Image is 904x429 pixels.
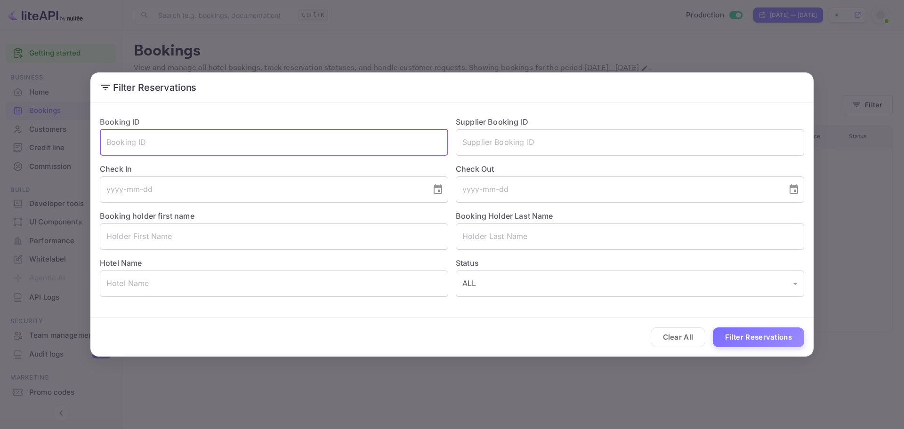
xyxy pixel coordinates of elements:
label: Check In [100,163,448,175]
input: yyyy-mm-dd [456,176,781,203]
button: Choose date [428,180,447,199]
button: Clear All [651,327,706,348]
div: ALL [456,270,804,297]
label: Check Out [456,163,804,175]
label: Booking holder first name [100,211,194,221]
input: Supplier Booking ID [456,129,804,156]
label: Status [456,257,804,269]
label: Booking ID [100,117,140,127]
button: Choose date [784,180,803,199]
input: Holder First Name [100,223,448,250]
input: Hotel Name [100,270,448,297]
input: Holder Last Name [456,223,804,250]
label: Booking Holder Last Name [456,211,553,221]
button: Filter Reservations [713,327,804,348]
input: Booking ID [100,129,448,156]
label: Hotel Name [100,258,142,268]
label: Supplier Booking ID [456,117,528,127]
h2: Filter Reservations [90,72,814,103]
input: yyyy-mm-dd [100,176,425,203]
